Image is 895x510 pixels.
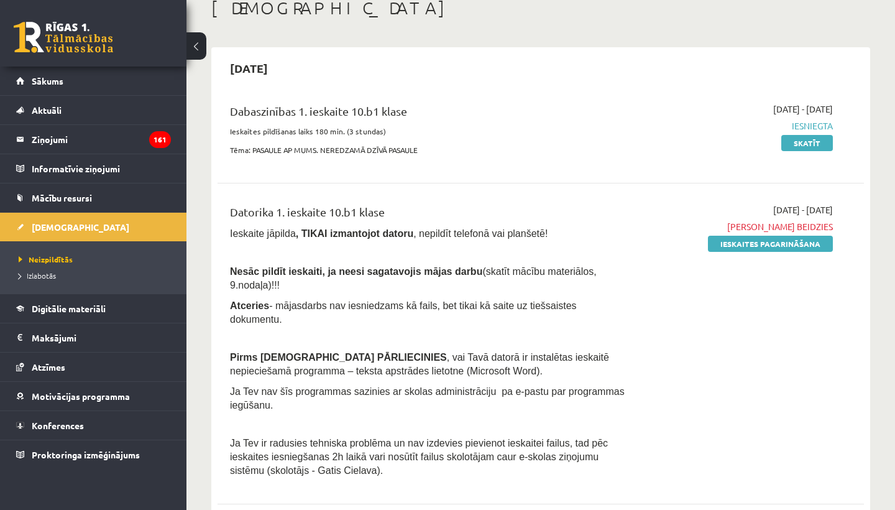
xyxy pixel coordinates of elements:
span: Atzīmes [32,361,65,373]
a: [DEMOGRAPHIC_DATA] [16,213,171,241]
p: Tēma: PASAULE AP MUMS. NEREDZAMĀ DZĪVĀ PASAULE [230,144,626,155]
span: [DATE] - [DATE] [773,203,833,216]
a: Konferences [16,411,171,440]
span: Proktoringa izmēģinājums [32,449,140,460]
b: Atceries [230,300,269,311]
span: (skatīt mācību materiālos, 9.nodaļa)!!! [230,266,597,290]
b: , TIKAI izmantojot datoru [296,228,413,239]
a: Sākums [16,67,171,95]
a: Maksājumi [16,323,171,352]
span: [DEMOGRAPHIC_DATA] [32,221,129,233]
span: Aktuāli [32,104,62,116]
span: Ieskaite jāpilda , nepildīt telefonā vai planšetē! [230,228,548,239]
span: Mācību resursi [32,192,92,203]
span: - mājasdarbs nav iesniedzams kā fails, bet tikai kā saite uz tiešsaistes dokumentu. [230,300,577,325]
span: Konferences [32,420,84,431]
span: Pirms [DEMOGRAPHIC_DATA] PĀRLIECINIES [230,352,447,363]
a: Rīgas 1. Tālmācības vidusskola [14,22,113,53]
span: Sākums [32,75,63,86]
span: Neizpildītās [19,254,73,264]
a: Skatīt [781,135,833,151]
span: , vai Tavā datorā ir instalētas ieskaitē nepieciešamā programma – teksta apstrādes lietotne (Micr... [230,352,609,376]
i: 161 [149,131,171,148]
a: Atzīmes [16,353,171,381]
span: Ja Tev ir radusies tehniska problēma un nav izdevies pievienot ieskaitei failus, tad pēc ieskaite... [230,438,608,476]
a: Mācību resursi [16,183,171,212]
legend: Informatīvie ziņojumi [32,154,171,183]
a: Neizpildītās [19,254,174,265]
legend: Maksājumi [32,323,171,352]
span: Iesniegta [645,119,833,132]
p: Ieskaites pildīšanas laiks 180 min. (3 stundas) [230,126,626,137]
span: Motivācijas programma [32,391,130,402]
a: Aktuāli [16,96,171,124]
div: Datorika 1. ieskaite 10.b1 klase [230,203,626,226]
a: Izlabotās [19,270,174,281]
span: Ja Tev nav šīs programmas sazinies ar skolas administrāciju pa e-pastu par programmas iegūšanu. [230,386,625,410]
span: [DATE] - [DATE] [773,103,833,116]
a: Motivācijas programma [16,382,171,410]
a: Proktoringa izmēģinājums [16,440,171,469]
a: Digitālie materiāli [16,294,171,323]
span: Izlabotās [19,271,56,280]
a: Ieskaites pagarināšana [708,236,833,252]
span: Digitālie materiāli [32,303,106,314]
span: Nesāc pildīt ieskaiti, ja neesi sagatavojis mājas darbu [230,266,482,277]
h2: [DATE] [218,53,280,83]
a: Informatīvie ziņojumi [16,154,171,183]
span: [PERSON_NAME] beidzies [645,220,833,233]
a: Ziņojumi161 [16,125,171,154]
legend: Ziņojumi [32,125,171,154]
div: Dabaszinības 1. ieskaite 10.b1 klase [230,103,626,126]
